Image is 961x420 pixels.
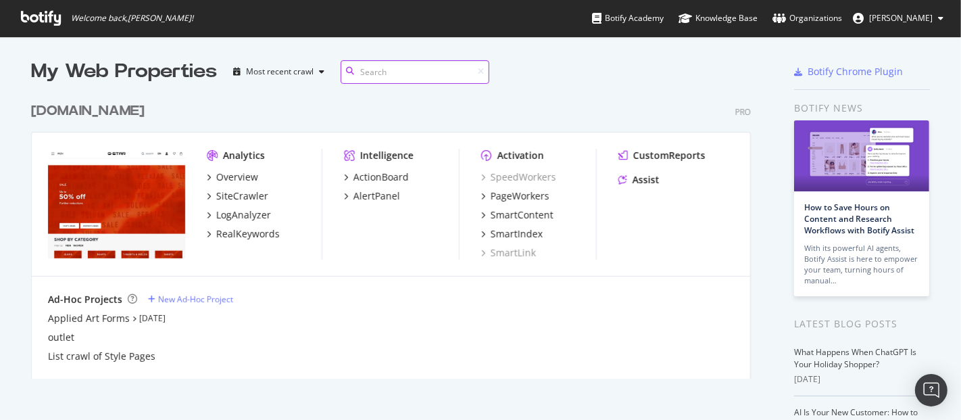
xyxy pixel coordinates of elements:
button: Most recent crawl [228,61,330,83]
a: Botify Chrome Plugin [794,65,903,78]
a: ActionBoard [344,170,409,184]
div: SiteCrawler [216,189,268,203]
div: My Web Properties [31,58,217,85]
div: Most recent crawl [246,68,314,76]
div: SmartIndex [491,227,543,241]
div: Analytics [223,149,265,162]
a: List crawl of Style Pages [48,350,155,363]
span: Welcome back, [PERSON_NAME] ! [71,13,193,24]
a: SmartContent [481,208,553,222]
div: RealKeywords [216,227,280,241]
button: [PERSON_NAME] [842,7,954,29]
a: LogAnalyzer [207,208,271,222]
div: [DATE] [794,373,930,386]
div: Latest Blog Posts [794,317,930,331]
a: AlertPanel [344,189,400,203]
div: grid [31,85,762,379]
div: AlertPanel [353,189,400,203]
a: How to Save Hours on Content and Research Workflows with Botify Assist [804,202,914,236]
a: Assist [618,173,660,187]
div: ActionBoard [353,170,409,184]
div: LogAnalyzer [216,208,271,222]
div: Overview [216,170,258,184]
a: Applied Art Forms [48,312,130,325]
a: SiteCrawler [207,189,268,203]
img: www.g-star.com [48,149,185,258]
a: Overview [207,170,258,184]
span: Nadine Kraegeloh [869,12,933,24]
div: Organizations [772,11,842,25]
div: Ad-Hoc Projects [48,293,122,306]
div: Pro [735,106,751,118]
div: Botify Chrome Plugin [808,65,903,78]
div: Intelligence [360,149,414,162]
div: Assist [633,173,660,187]
img: How to Save Hours on Content and Research Workflows with Botify Assist [794,120,929,191]
a: SpeedWorkers [481,170,556,184]
div: Open Intercom Messenger [915,374,947,406]
a: outlet [48,331,74,344]
div: [DOMAIN_NAME] [31,101,145,121]
div: Botify Academy [592,11,664,25]
div: Knowledge Base [679,11,758,25]
div: SmartContent [491,208,553,222]
a: RealKeywords [207,227,280,241]
div: Activation [497,149,544,162]
div: CustomReports [633,149,706,162]
div: With its powerful AI agents, Botify Assist is here to empower your team, turning hours of manual… [804,243,919,286]
a: PageWorkers [481,189,549,203]
a: CustomReports [618,149,706,162]
a: SmartLink [481,246,536,260]
a: SmartIndex [481,227,543,241]
a: [DATE] [139,312,166,324]
div: PageWorkers [491,189,549,203]
a: What Happens When ChatGPT Is Your Holiday Shopper? [794,346,916,370]
input: Search [341,60,489,84]
div: New Ad-Hoc Project [158,294,233,305]
a: [DOMAIN_NAME] [31,101,150,121]
a: New Ad-Hoc Project [148,294,233,305]
div: Botify news [794,101,930,116]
